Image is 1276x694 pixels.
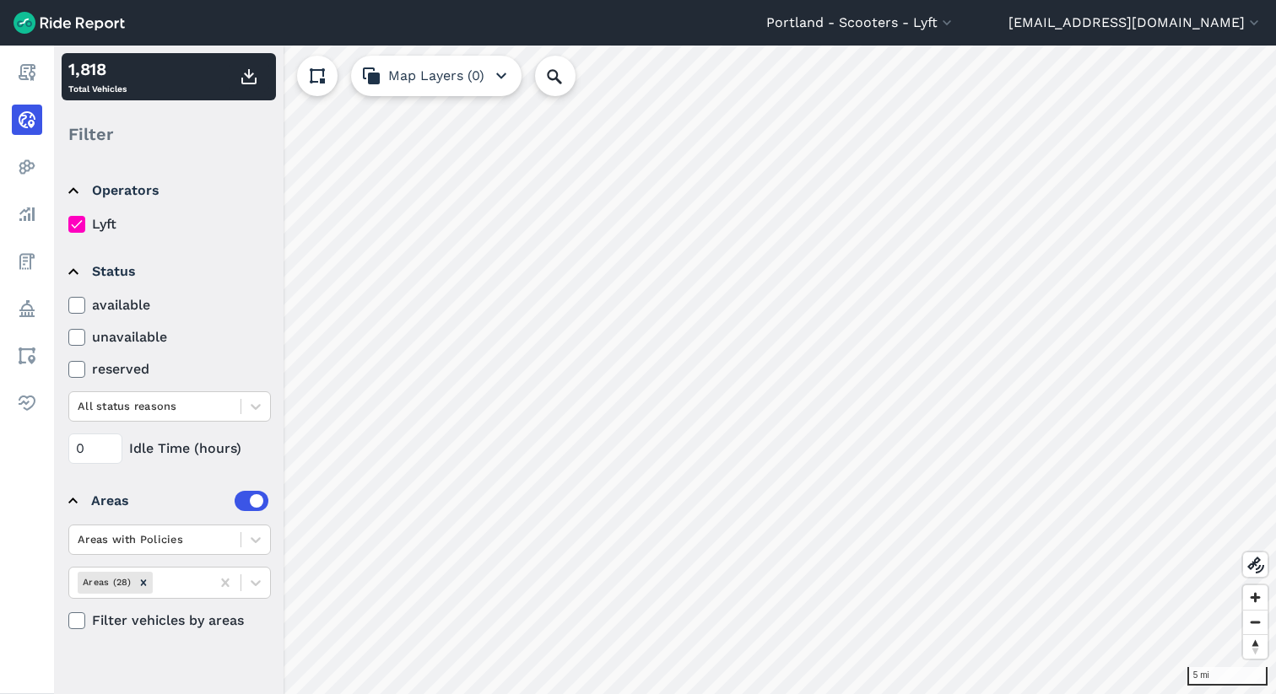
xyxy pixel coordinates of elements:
[351,56,522,96] button: Map Layers (0)
[14,12,125,34] img: Ride Report
[68,167,268,214] summary: Operators
[12,341,42,371] a: Areas
[68,359,271,379] label: reserved
[12,293,42,324] a: Policy
[12,199,42,229] a: Analyze
[68,248,268,295] summary: Status
[1187,667,1268,686] div: 5 mi
[12,152,42,182] a: Heatmaps
[68,477,268,525] summary: Areas
[1243,610,1268,634] button: Zoom out
[1243,634,1268,659] button: Reset bearing to north
[134,572,153,593] div: Remove Areas (28)
[68,611,271,631] label: Filter vehicles by areas
[12,388,42,418] a: Health
[62,108,276,160] div: Filter
[535,56,603,96] input: Search Location or Vehicles
[91,491,268,511] div: Areas
[68,327,271,347] label: unavailable
[12,246,42,277] a: Fees
[1243,585,1268,610] button: Zoom in
[68,295,271,315] label: available
[68,433,271,464] div: Idle Time (hours)
[1008,13,1262,33] button: [EMAIL_ADDRESS][DOMAIN_NAME]
[54,46,1276,694] canvas: Map
[68,56,127,97] div: Total Vehicles
[766,13,955,33] button: Portland - Scooters - Lyft
[12,57,42,88] a: Report
[68,56,127,82] div: 1,818
[78,572,134,593] div: Areas (28)
[12,105,42,135] a: Realtime
[68,214,271,234] label: Lyft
